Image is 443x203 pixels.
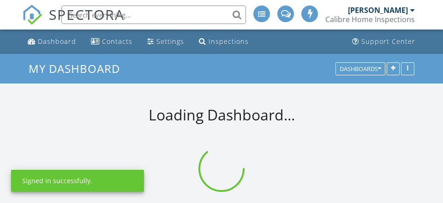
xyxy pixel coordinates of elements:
[49,5,125,24] span: SPECTORA
[38,37,76,46] div: Dashboard
[348,33,419,50] a: Support Center
[29,61,128,76] a: My Dashboard
[22,5,42,25] img: The Best Home Inspection Software - Spectora
[102,37,132,46] div: Contacts
[361,37,415,46] div: Support Center
[24,33,80,50] a: Dashboard
[22,176,92,185] div: Signed in successfully.
[144,33,188,50] a: Settings
[195,33,252,50] a: Inspections
[325,15,415,24] div: Calibre Home Inspections
[348,6,408,15] div: [PERSON_NAME]
[87,33,136,50] a: Contacts
[335,62,385,75] button: Dashboards
[156,37,184,46] div: Settings
[22,12,125,32] a: SPECTORA
[61,6,246,24] input: Search everything...
[209,37,249,46] div: Inspections
[340,66,381,72] div: Dashboards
